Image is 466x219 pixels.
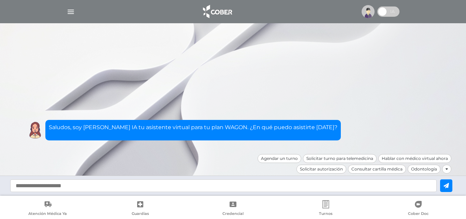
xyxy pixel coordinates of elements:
span: Cober Doc [408,211,428,217]
div: Agendar un turno [258,154,301,163]
a: Atención Médica Ya [1,200,94,218]
div: Odontología [408,165,440,174]
span: Turnos [319,211,333,217]
a: Credencial [187,200,279,218]
img: Cober_menu-lines-white.svg [67,8,75,16]
div: Consultar cartilla médica [348,165,406,174]
a: Turnos [279,200,372,218]
span: Atención Médica Ya [28,211,67,217]
span: Credencial [222,211,244,217]
img: logo_cober_home-white.png [199,3,235,20]
div: Hablar con médico virtual ahora [378,154,451,163]
p: Saludos, soy [PERSON_NAME] IA tu asistente virtual para tu plan WAGON. ¿En qué puedo asistirte [D... [49,123,337,132]
img: profile-placeholder.svg [362,5,375,18]
a: Cober Doc [372,200,465,218]
div: Solicitar turno para telemedicina [303,154,377,163]
span: Guardias [132,211,149,217]
img: Cober IA [27,122,44,139]
a: Guardias [94,200,187,218]
div: Solicitar autorización [296,165,346,174]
